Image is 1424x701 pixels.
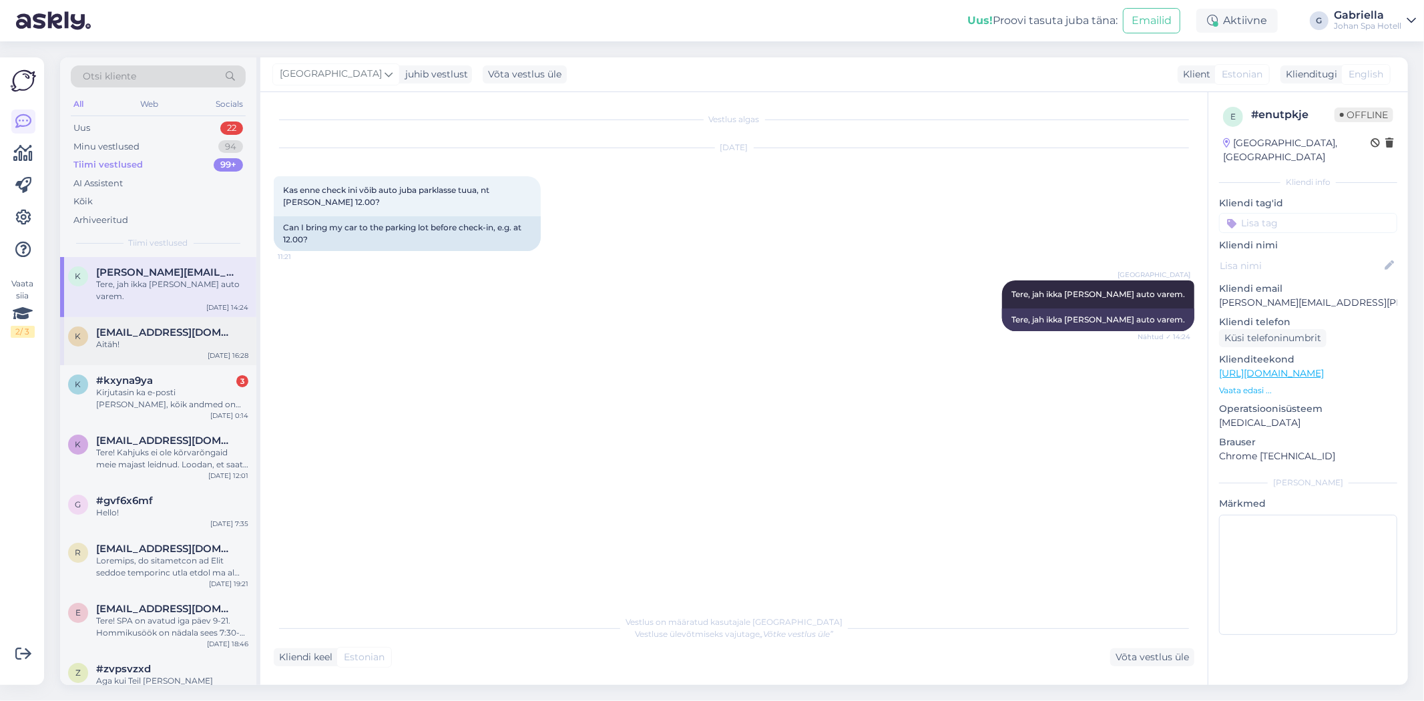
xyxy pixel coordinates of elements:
span: kilk.liis@gmail.com [96,435,235,447]
span: k [75,379,81,389]
p: [PERSON_NAME][EMAIL_ADDRESS][PERSON_NAME][DOMAIN_NAME] [1219,296,1397,310]
p: [MEDICAL_DATA] [1219,416,1397,430]
div: Küsi telefoninumbrit [1219,329,1327,347]
div: [DATE] [274,142,1194,154]
div: [DATE] 12:01 [208,471,248,481]
div: # enutpkje [1251,107,1335,123]
div: 99+ [214,158,243,172]
span: ene@ymca.ee [96,603,235,615]
div: Web [138,95,162,113]
span: [GEOGRAPHIC_DATA] [280,67,382,81]
b: Uus! [967,14,993,27]
span: rio.steffi@gmail.com [96,543,235,555]
p: Chrome [TECHNICAL_ID] [1219,449,1397,463]
div: Kirjutasin ka e-posti [PERSON_NAME], kõik andmed on seal olemas. [96,387,248,411]
span: Kas enne check ini võib auto juba parklasse tuua, nt [PERSON_NAME] 12.00? [283,185,491,207]
div: Loremips, do sitametcon ad Elit seddoe temporinc utla etdol ma al enimadminim veniamqui nost exer... [96,555,248,579]
p: Kliendi email [1219,282,1397,296]
span: g [75,499,81,509]
div: Proovi tasuta juba täna: [967,13,1118,29]
div: Uus [73,122,90,135]
span: z [75,668,81,678]
div: Kliendi info [1219,176,1397,188]
span: Offline [1335,107,1393,122]
div: juhib vestlust [400,67,468,81]
p: Klienditeekond [1219,353,1397,367]
span: #zvpsvzxd [96,663,151,675]
span: [GEOGRAPHIC_DATA] [1118,270,1190,280]
div: Minu vestlused [73,140,140,154]
div: Klienditugi [1280,67,1337,81]
div: [DATE] 19:21 [209,579,248,589]
div: AI Assistent [73,177,123,190]
div: Aktiivne [1196,9,1278,33]
p: Vaata edasi ... [1219,385,1397,397]
div: Tere! SPA on avatud iga päev 9-21. Hommikusöök on nädala sees 7:30-10, nädalavahetuseti 7:30-11. ... [96,615,248,639]
span: Nähtud ✓ 14:24 [1138,332,1190,342]
div: Socials [213,95,246,113]
div: Hello! [96,507,248,519]
div: [DATE] 16:28 [208,350,248,361]
div: Tiimi vestlused [73,158,143,172]
img: Askly Logo [11,68,36,93]
span: Estonian [344,650,385,664]
p: Brauser [1219,435,1397,449]
div: Kõik [73,195,93,208]
div: [PERSON_NAME] [1219,477,1397,489]
div: [DATE] 0:14 [210,411,248,421]
p: Kliendi nimi [1219,238,1397,252]
p: Operatsioonisüsteem [1219,402,1397,416]
span: kaarin.kiisler@gmail.com [96,266,235,278]
span: Tere, jah ikka [PERSON_NAME] auto varem. [1011,289,1185,299]
span: k [75,439,81,449]
div: G [1310,11,1329,30]
button: Emailid [1123,8,1180,33]
input: Lisa nimi [1220,258,1382,273]
div: Klient [1178,67,1210,81]
span: e [1230,111,1236,122]
div: 3 [236,375,248,387]
div: 2 / 3 [11,326,35,338]
div: [DATE] 18:46 [207,639,248,649]
div: Arhiveeritud [73,214,128,227]
div: [GEOGRAPHIC_DATA], [GEOGRAPHIC_DATA] [1223,136,1371,164]
p: Märkmed [1219,497,1397,511]
div: All [71,95,86,113]
span: k [75,271,81,281]
span: Vestlus on määratud kasutajale [GEOGRAPHIC_DATA] [626,617,843,627]
span: Vestluse ülevõtmiseks vajutage [635,629,833,639]
span: Estonian [1222,67,1262,81]
span: 11:21 [278,252,328,262]
div: Tere! Kahjuks ei ole kõrvarõngaid meie majast leidnud. Loodan, et saate nad kusagilt ikkagi tagasi [96,447,248,471]
span: #gvf6x6mf [96,495,153,507]
div: Aitäh! [96,338,248,350]
div: [DATE] 7:35 [210,519,248,529]
span: kaidi.jyrimae@hotmail.com [96,326,235,338]
a: GabriellaJohan Spa Hotell [1334,10,1416,31]
div: Gabriella [1334,10,1401,21]
span: Otsi kliente [83,69,136,83]
div: Aga kui Teil [PERSON_NAME] pikemaks kui üks öö, oleks pakkuda kahe toalist apartmenti. [96,675,248,699]
span: e [75,608,81,618]
div: Võta vestlus üle [1110,648,1194,666]
i: „Võtke vestlus üle” [760,629,833,639]
div: 22 [220,122,243,135]
p: Kliendi tag'id [1219,196,1397,210]
div: Tere, jah ikka [PERSON_NAME] auto varem. [96,278,248,302]
span: r [75,547,81,557]
span: Tiimi vestlused [129,237,188,249]
div: [DATE] 14:24 [206,302,248,312]
input: Lisa tag [1219,213,1397,233]
div: Võta vestlus üle [483,65,567,83]
a: [URL][DOMAIN_NAME] [1219,367,1324,379]
div: 94 [218,140,243,154]
p: Kliendi telefon [1219,315,1397,329]
span: English [1349,67,1383,81]
div: Vestlus algas [274,113,1194,126]
div: Can I bring my car to the parking lot before check-in, e.g. at 12.00? [274,216,541,251]
span: k [75,331,81,341]
div: Tere, jah ikka [PERSON_NAME] auto varem. [1002,308,1194,331]
span: #kxyna9ya [96,375,153,387]
div: Johan Spa Hotell [1334,21,1401,31]
div: Vaata siia [11,278,35,338]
